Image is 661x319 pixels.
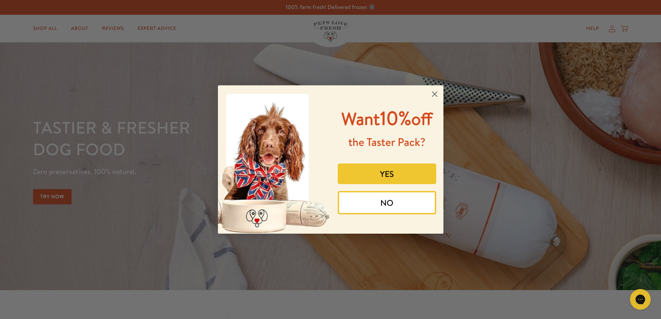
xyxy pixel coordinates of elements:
[218,85,331,234] img: 8afefe80-1ef6-417a-b86b-9520c2248d41.jpeg
[348,135,426,150] span: the Taster Pack?
[411,107,432,131] span: off
[338,191,436,214] button: NO
[338,163,436,184] button: YES
[342,107,380,131] span: Want
[429,88,441,100] button: Close dialog
[627,287,654,312] iframe: Gorgias live chat messenger
[342,105,433,131] span: 10%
